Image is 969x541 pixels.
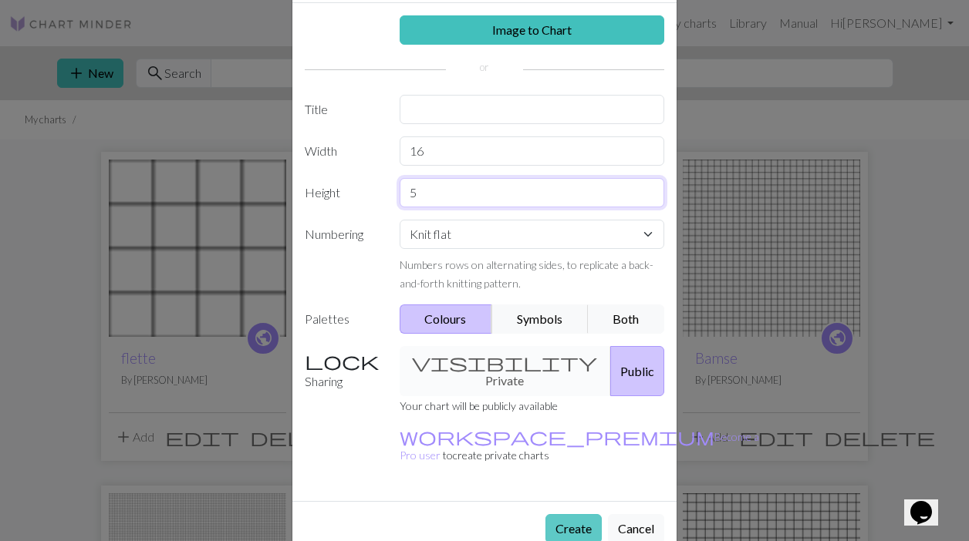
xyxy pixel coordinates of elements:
small: Numbers rows on alternating sides, to replicate a back-and-forth knitting pattern. [400,258,653,290]
small: Your chart will be publicly available [400,399,558,412]
button: Symbols [491,304,589,334]
a: Image to Chart [400,15,665,45]
label: Numbering [295,220,390,292]
label: Title [295,95,390,124]
button: Public [610,346,664,396]
label: Width [295,136,390,166]
button: Both [588,304,665,334]
small: to create private charts [400,430,759,462]
span: workspace_premium [400,425,714,447]
label: Height [295,178,390,207]
iframe: chat widget [904,479,954,526]
button: Colours [400,304,493,334]
label: Palettes [295,304,390,334]
a: Become a Pro user [400,430,759,462]
label: Sharing [295,346,390,396]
